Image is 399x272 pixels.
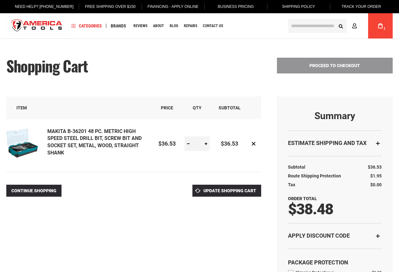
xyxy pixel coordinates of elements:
[370,182,382,187] span: $0.00
[288,200,333,218] span: $38.48
[6,55,88,77] span: Shopping Cart
[192,185,261,197] button: Update Shopping Cart
[11,188,56,193] span: Continue Shopping
[335,20,347,32] button: Search
[219,105,241,110] span: Subtotal
[153,24,164,28] span: About
[288,111,382,121] strong: Summary
[384,27,385,30] span: 1
[47,128,142,156] a: MAKITA B-36201 48 PC. METRIC HIGH SPEED STEEL DRILL BIT, SCREW BIT AND SOCKET SET, METAL, WOOD, S...
[288,163,308,171] th: Subtotal
[184,24,197,28] span: Repairs
[6,14,67,38] a: store logo
[203,24,223,28] span: Contact Us
[288,180,298,189] th: Tax
[133,24,147,28] span: Reviews
[181,22,200,30] a: Repairs
[200,22,226,30] a: Contact Us
[193,105,202,110] span: Qty
[288,140,367,146] strong: Estimate Shipping and Tax
[161,105,173,110] span: Price
[368,165,382,170] span: $36.53
[288,232,350,239] strong: Apply Discount Code
[370,173,382,178] span: $1.95
[282,4,315,9] span: Shipping Policy
[288,258,382,267] div: Package Protection
[150,22,167,30] a: About
[16,105,27,110] span: Item
[158,140,176,147] span: $36.53
[288,171,344,180] th: Route Shipping Protection
[108,22,129,30] a: Brands
[167,22,181,30] a: Blog
[111,24,126,28] span: Brands
[170,24,178,28] span: Blog
[6,127,38,159] img: MAKITA B-36201 48 PC. METRIC HIGH SPEED STEEL DRILL BIT, SCREW BIT AND SOCKET SET, METAL, WOOD, S...
[374,13,386,38] a: 1
[69,22,105,30] a: Categories
[288,196,317,201] strong: Order Total
[72,24,102,28] span: Categories
[203,188,256,193] span: Update Shopping Cart
[6,14,67,38] img: America Tools
[131,22,150,30] a: Reviews
[6,127,47,160] a: MAKITA B-36201 48 PC. METRIC HIGH SPEED STEEL DRILL BIT, SCREW BIT AND SOCKET SET, METAL, WOOD, S...
[6,185,62,197] a: Continue Shopping
[221,140,238,147] span: $36.53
